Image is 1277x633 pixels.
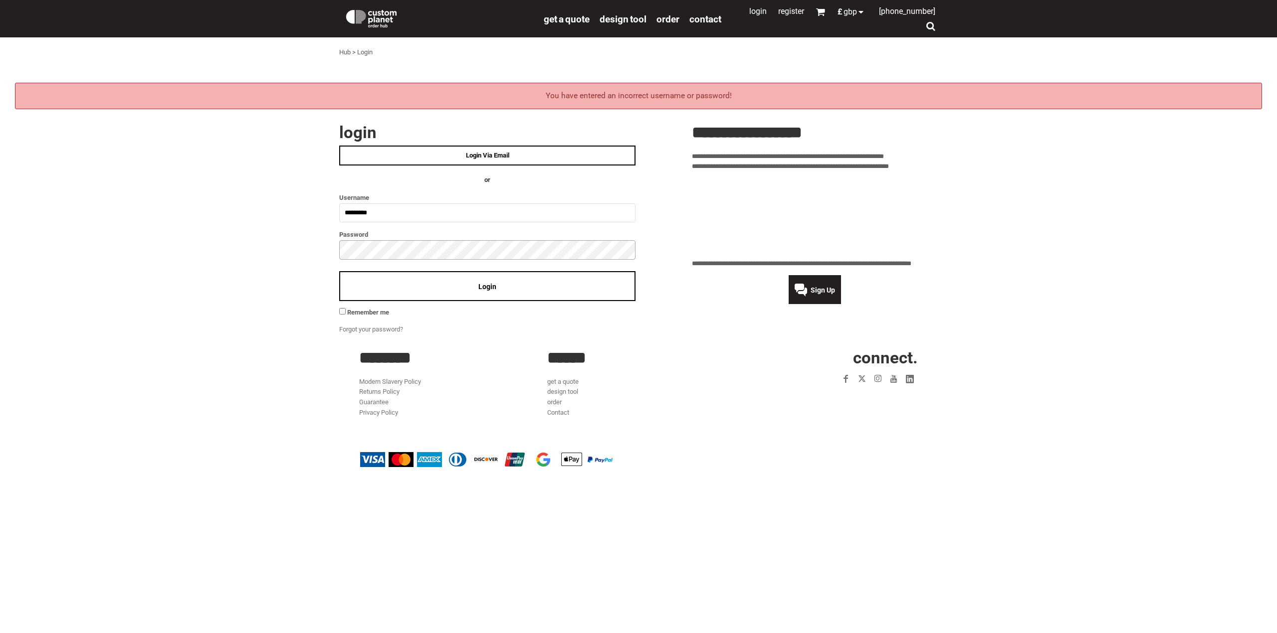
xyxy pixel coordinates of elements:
[478,283,496,291] span: Login
[778,6,804,16] a: Register
[656,13,679,25] span: order
[656,13,679,24] a: order
[339,48,351,56] a: Hub
[559,452,584,467] img: Apple Pay
[588,457,613,463] img: PayPal
[339,124,636,141] h2: Login
[344,7,399,27] img: Custom Planet
[844,8,857,16] span: GBP
[352,47,356,58] div: >
[689,13,721,24] a: Contact
[547,398,562,406] a: order
[359,409,398,416] a: Privacy Policy
[339,175,636,185] h4: OR
[339,146,636,165] a: Login Via Email
[547,378,579,385] a: get a quote
[547,388,578,395] a: design tool
[600,13,646,24] a: design tool
[838,8,844,16] span: £
[749,6,767,16] a: Login
[339,308,346,315] input: Remember me
[339,229,636,240] label: Password
[780,393,918,405] iframe: Customer reviews powered by Trustpilot
[339,192,636,203] label: Username
[360,452,385,467] img: Visa
[359,378,421,385] a: Modern Slavery Policy
[417,452,442,467] img: American Express
[359,388,400,395] a: Returns Policy
[445,452,470,467] img: Diners Club
[339,2,539,32] a: Custom Planet
[811,286,835,294] span: Sign Up
[879,6,935,16] span: [PHONE_NUMBER]
[502,452,527,467] img: China UnionPay
[15,83,1262,109] div: You have entered an incorrect username or password!
[544,13,590,25] span: get a quote
[466,152,509,159] span: Login Via Email
[347,309,389,316] span: Remember me
[359,398,389,406] a: Guarantee
[547,409,569,416] a: Contact
[474,452,499,467] img: Discover
[689,13,721,25] span: Contact
[389,452,414,467] img: Mastercard
[544,13,590,24] a: get a quote
[531,452,556,467] img: Google Pay
[692,178,938,253] iframe: Customer reviews powered by Trustpilot
[357,47,373,58] div: Login
[339,325,403,333] a: Forgot your password?
[736,349,918,366] h2: CONNECT.
[600,13,646,25] span: design tool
